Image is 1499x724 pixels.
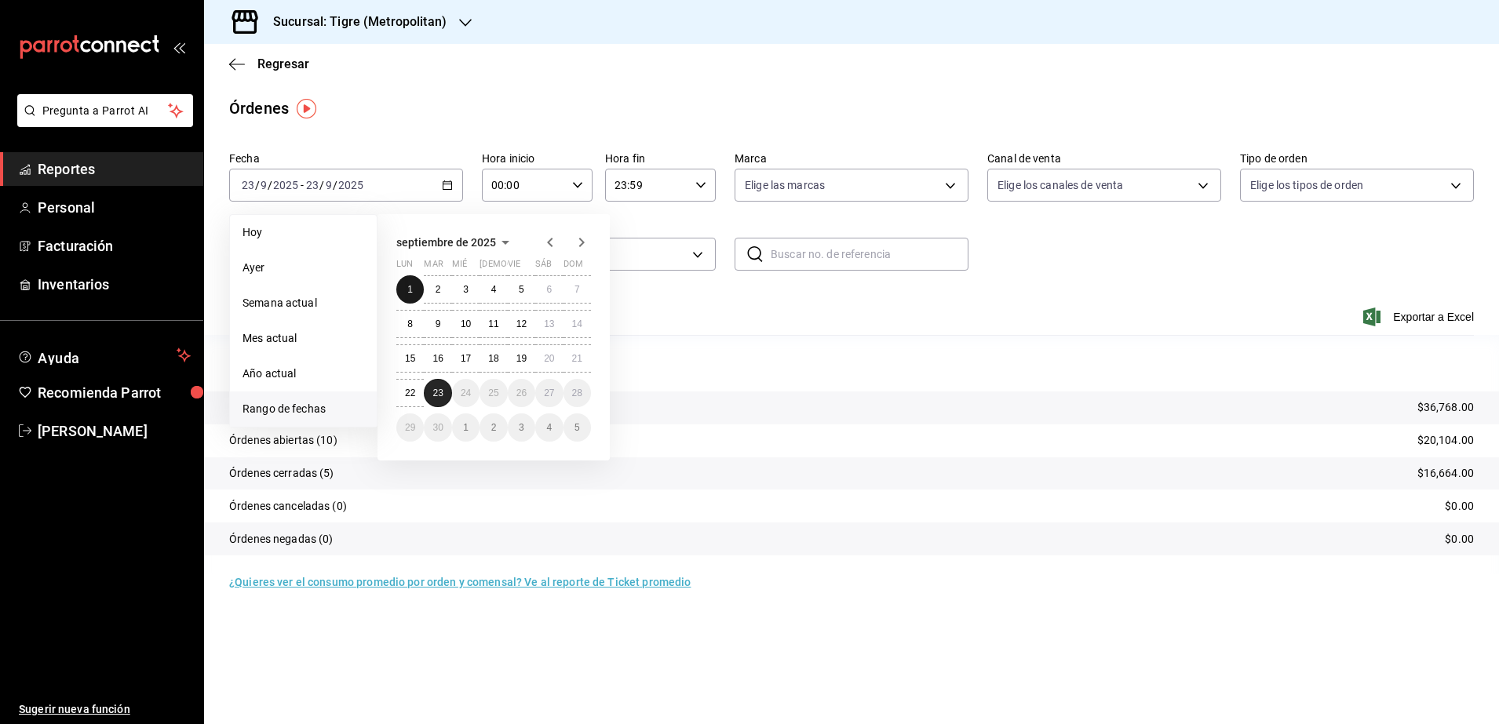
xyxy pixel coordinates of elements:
button: 24 de septiembre de 2025 [452,379,480,407]
abbr: sábado [535,259,552,275]
abbr: 6 de septiembre de 2025 [546,284,552,295]
abbr: 24 de septiembre de 2025 [461,387,471,398]
button: 2 de octubre de 2025 [480,413,507,442]
button: Pregunta a Parrot AI [17,94,193,127]
div: Órdenes [229,96,289,120]
button: 30 de septiembre de 2025 [424,413,451,442]
span: Año actual [243,366,364,382]
input: -- [241,179,255,191]
span: Personal [38,197,191,218]
abbr: 12 de septiembre de 2025 [516,318,527,329]
label: Canal de venta [987,153,1221,164]
button: 28 de septiembre de 2025 [563,379,591,407]
button: 7 de septiembre de 2025 [563,275,591,304]
abbr: domingo [563,259,583,275]
button: 19 de septiembre de 2025 [508,344,535,373]
span: Elige los canales de venta [998,177,1123,193]
abbr: lunes [396,259,413,275]
abbr: 8 de septiembre de 2025 [407,318,413,329]
label: Marca [735,153,968,164]
span: Regresar [257,56,309,71]
button: 29 de septiembre de 2025 [396,413,424,442]
button: 23 de septiembre de 2025 [424,379,451,407]
p: Órdenes canceladas (0) [229,498,347,515]
span: Semana actual [243,295,364,311]
span: Hoy [243,224,364,241]
button: 3 de octubre de 2025 [508,413,535,442]
label: Hora fin [605,153,716,164]
a: ¿Quieres ver el consumo promedio por orden y comensal? Ve al reporte de Ticket promedio [229,576,691,588]
button: 1 de octubre de 2025 [452,413,480,442]
abbr: 25 de septiembre de 2025 [488,387,498,398]
abbr: 22 de septiembre de 2025 [405,387,415,398]
span: Inventarios [38,274,191,295]
span: Reportes [38,158,191,180]
button: 18 de septiembre de 2025 [480,344,507,373]
button: 5 de septiembre de 2025 [508,275,535,304]
button: 14 de septiembre de 2025 [563,310,591,338]
button: 13 de septiembre de 2025 [535,310,563,338]
abbr: 17 de septiembre de 2025 [461,353,471,364]
input: -- [325,179,333,191]
abbr: miércoles [452,259,467,275]
abbr: 13 de septiembre de 2025 [544,318,554,329]
abbr: 5 de octubre de 2025 [574,422,580,433]
abbr: 16 de septiembre de 2025 [432,353,443,364]
span: Rango de fechas [243,401,364,417]
button: 11 de septiembre de 2025 [480,310,507,338]
abbr: 29 de septiembre de 2025 [405,422,415,433]
button: 21 de septiembre de 2025 [563,344,591,373]
abbr: jueves [480,259,572,275]
p: $20,104.00 [1417,432,1474,449]
button: 10 de septiembre de 2025 [452,310,480,338]
p: $16,664.00 [1417,465,1474,482]
span: Facturación [38,235,191,256]
input: -- [260,179,268,191]
span: / [268,179,272,191]
button: open_drawer_menu [173,41,185,53]
abbr: 3 de octubre de 2025 [519,422,524,433]
span: septiembre de 2025 [396,236,496,249]
label: Hora inicio [482,153,593,164]
abbr: 4 de septiembre de 2025 [491,284,497,295]
span: Ayuda [38,346,170,365]
abbr: 14 de septiembre de 2025 [572,318,582,329]
a: Pregunta a Parrot AI [11,114,193,130]
button: 9 de septiembre de 2025 [424,310,451,338]
button: 4 de septiembre de 2025 [480,275,507,304]
abbr: 2 de octubre de 2025 [491,422,497,433]
abbr: viernes [508,259,520,275]
p: Órdenes abiertas (10) [229,432,337,449]
span: / [319,179,324,191]
span: Mes actual [243,330,364,347]
button: 20 de septiembre de 2025 [535,344,563,373]
abbr: 30 de septiembre de 2025 [432,422,443,433]
button: 1 de septiembre de 2025 [396,275,424,304]
button: 15 de septiembre de 2025 [396,344,424,373]
button: septiembre de 2025 [396,233,515,252]
button: 3 de septiembre de 2025 [452,275,480,304]
input: -- [305,179,319,191]
span: Ayer [243,260,364,276]
button: 6 de septiembre de 2025 [535,275,563,304]
button: 4 de octubre de 2025 [535,413,563,442]
p: $36,768.00 [1417,399,1474,416]
abbr: 19 de septiembre de 2025 [516,353,527,364]
button: 8 de septiembre de 2025 [396,310,424,338]
abbr: 2 de septiembre de 2025 [436,284,441,295]
button: Exportar a Excel [1366,307,1474,326]
span: / [255,179,260,191]
img: Tooltip marker [297,99,316,118]
p: Órdenes cerradas (5) [229,465,334,482]
label: Tipo de orden [1240,153,1474,164]
span: / [333,179,337,191]
abbr: 1 de septiembre de 2025 [407,284,413,295]
p: $0.00 [1445,498,1474,515]
abbr: 5 de septiembre de 2025 [519,284,524,295]
button: Regresar [229,56,309,71]
button: 27 de septiembre de 2025 [535,379,563,407]
span: Elige las marcas [745,177,825,193]
input: Buscar no. de referencia [771,238,968,270]
abbr: 28 de septiembre de 2025 [572,387,582,398]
